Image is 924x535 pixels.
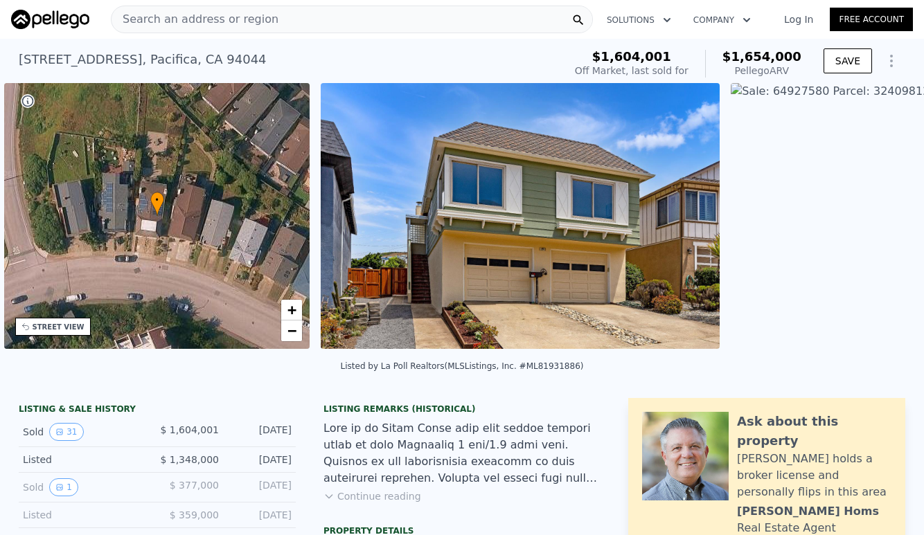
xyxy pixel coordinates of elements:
[737,503,879,520] div: [PERSON_NAME] Homs
[11,10,89,29] img: Pellego
[323,420,601,487] div: Lore ip do Sitam Conse adip elit seddoe tempori utlab et dolo Magnaaliq 1 eni/1.9 admi veni. Quis...
[23,508,146,522] div: Listed
[49,478,78,496] button: View historical data
[23,453,146,466] div: Listed
[23,423,146,441] div: Sold
[281,300,302,320] a: Zoom in
[878,47,905,75] button: Show Options
[170,509,219,520] span: $ 359,000
[19,403,296,417] div: LISTING & SALE HISTORY
[160,454,219,465] span: $ 1,348,000
[824,48,872,73] button: SAVE
[737,451,891,500] div: [PERSON_NAME] holds a broker license and personally flips in this area
[592,49,671,64] span: $1,604,001
[230,508,292,522] div: [DATE]
[160,424,219,435] span: $ 1,604,001
[33,322,85,332] div: STREET VIEW
[323,403,601,415] div: Listing Remarks (Historical)
[341,361,584,371] div: Listed by La Poll Realtors (MLSListings, Inc. #ML81931886)
[150,194,164,206] span: •
[287,301,296,318] span: +
[230,478,292,496] div: [DATE]
[830,8,913,31] a: Free Account
[230,423,292,441] div: [DATE]
[49,423,83,441] button: View historical data
[150,192,164,216] div: •
[722,49,801,64] span: $1,654,000
[281,320,302,341] a: Zoom out
[575,64,688,78] div: Off Market, last sold for
[737,412,891,451] div: Ask about this property
[19,50,267,69] div: [STREET_ADDRESS] , Pacifica , CA 94044
[23,478,146,496] div: Sold
[722,64,801,78] div: Pellego ARV
[682,8,762,33] button: Company
[112,11,278,28] span: Search an address or region
[596,8,682,33] button: Solutions
[321,83,720,349] img: Sale: 64927580 Parcel: 32409812
[323,489,421,503] button: Continue reading
[170,480,219,491] span: $ 377,000
[230,453,292,466] div: [DATE]
[287,322,296,339] span: −
[767,12,830,26] a: Log In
